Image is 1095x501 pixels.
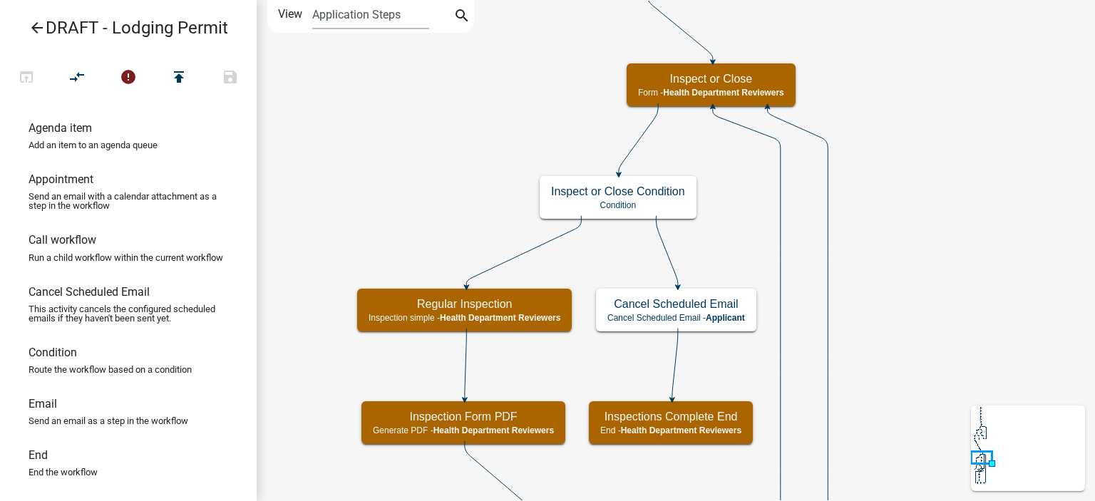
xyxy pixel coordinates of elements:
p: Condition [551,200,685,210]
span: Applicant [706,313,745,323]
h6: End [29,448,48,462]
h5: Regular Inspection [369,297,560,311]
button: 1 problems in this workflow [103,63,154,93]
h6: Email [29,397,57,410]
h6: Cancel Scheduled Email [29,285,150,299]
button: search [451,6,473,29]
p: Cancel Scheduled Email - [607,313,745,323]
button: Test Workflow [1,63,52,93]
h6: Agenda item [29,121,92,135]
p: Run a child workflow within the current workflow [29,253,223,262]
h5: Inspect or Close [638,72,784,86]
h6: Appointment [29,172,93,186]
p: Add an item to an agenda queue [29,140,158,150]
i: open_in_browser [18,68,35,88]
a: DRAFT - Lodging Permit [11,11,234,44]
h6: Condition [29,346,77,359]
span: Health Department Reviewers [433,425,554,435]
h5: Inspection Form PDF [373,410,554,423]
p: Inspection simple - [369,313,560,323]
span: Health Department Reviewers [621,425,741,435]
p: End - [600,425,741,435]
h5: Inspections Complete End [600,410,741,423]
span: Health Department Reviewers [663,88,783,98]
i: publish [170,68,187,88]
p: Generate PDF - [373,425,554,435]
i: compare_arrows [69,68,86,88]
h6: Call workflow [29,233,96,247]
button: Save [205,63,256,93]
h5: Inspect or Close Condition [551,185,685,198]
button: Publish [153,63,205,93]
span: Health Department Reviewers [440,313,560,323]
button: Auto Layout [51,63,103,93]
p: This activity cancels the configured scheduled emails if they haven't been sent yet. [29,304,228,323]
div: Workflow actions [1,63,256,97]
p: Route the workflow based on a condition [29,365,192,374]
p: Send an email as a step in the workflow [29,416,188,425]
p: End the workflow [29,468,98,477]
h5: Cancel Scheduled Email [607,297,745,311]
i: search [453,7,471,27]
i: arrow_back [29,19,46,39]
i: save [222,68,239,88]
p: Send an email with a calendar attachment as a step in the workflow [29,192,228,210]
p: Form - [638,88,784,98]
i: error [120,68,137,88]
